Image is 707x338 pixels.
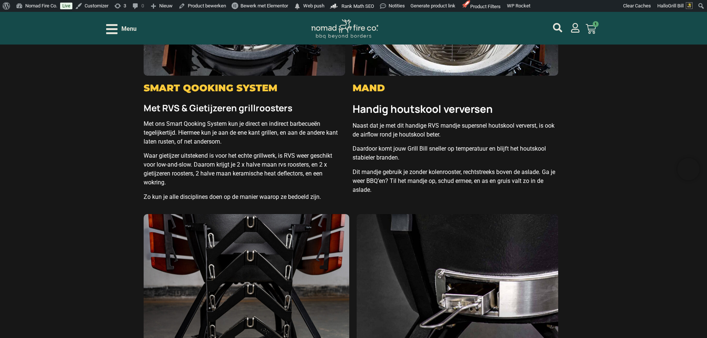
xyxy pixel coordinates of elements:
[240,3,288,9] span: Bewerk met Elementor
[577,19,605,39] a: 1
[144,151,345,187] p: Waar gietijzer uitstekend is voor het echte grillwerk, is RVS weer geschikt voor low-and-slow. Da...
[106,23,137,36] div: Open/Close Menu
[353,168,558,194] p: Dit mandje gebruik je zonder kolenrooster, rechtstreeks boven de aslade. Ga je weer BBQ’en? Til h...
[668,3,684,9] span: Grill Bill
[353,121,558,139] p: Naast dat je met dit handige RVS mandje supersnel houtskool ververst, is ook de airflow rond je h...
[353,144,558,162] p: Daardoor komt jouw Grill Bill sneller op temperatuur en blijft het houtskool stabieler branden.
[144,102,292,114] strong: Met RVS & Gietijzeren grillroosters
[311,19,378,39] img: Nomad Logo
[593,21,599,27] span: 1
[677,158,700,180] iframe: Brevo live chat
[553,23,562,32] a: mijn account
[353,102,493,116] strong: Handig houtskool verversen
[144,119,345,146] p: Met ons Smart Qooking System kun je direct en indirect barbecueën tegelijkertijd. Hiermee kun je ...
[60,3,72,9] a: Live
[294,1,301,12] span: 
[121,24,137,33] span: Menu
[144,193,345,201] p: Zo kun je alle disciplines doen op de manier waarop ze bedoeld zijn.
[353,83,558,93] h2: Mand
[341,3,374,9] span: Rank Math SEO
[686,2,693,9] img: Avatar of Grill Bill
[570,23,580,33] a: mijn account
[144,83,345,93] h2: Smart qooking system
